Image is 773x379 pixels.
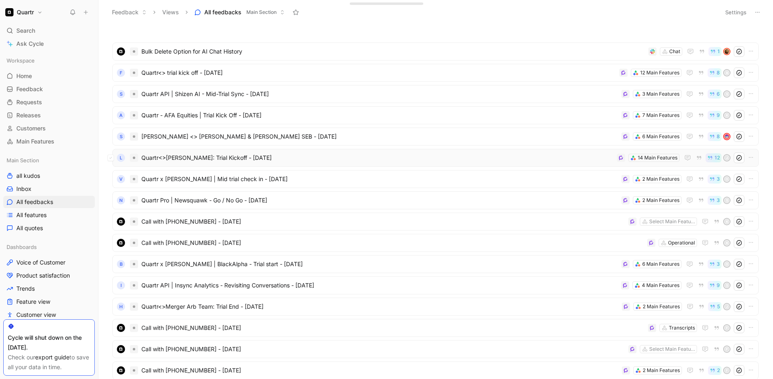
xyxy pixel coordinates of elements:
[717,283,720,288] span: 9
[642,260,679,268] div: 6 Main Features
[649,218,695,226] div: Select Main Features
[724,283,730,288] div: S
[724,49,730,54] img: avatar
[708,111,722,120] button: 9
[724,197,730,203] div: S
[717,49,720,54] span: 1
[117,366,125,375] img: logo
[3,70,95,82] a: Home
[649,345,695,353] div: Select Main Features
[112,170,759,188] a: VQuartr x [PERSON_NAME] | Mid trial check in - [DATE]2 Main Features3O
[708,302,722,311] button: 5
[717,198,720,203] span: 3
[708,47,722,56] button: 1
[112,340,759,358] a: logoCall with [PHONE_NUMBER] - [DATE]Select Main FeaturesF
[3,109,95,121] a: Releases
[117,239,125,247] img: logo
[638,154,677,162] div: 14 Main Features
[16,124,46,132] span: Customers
[16,271,70,280] span: Product satisfaction
[141,153,614,163] span: Quartr<>[PERSON_NAME]: Trial Kickoff - [DATE]
[3,170,95,182] a: all kudos
[717,70,720,75] span: 8
[141,259,618,269] span: Quartr x [PERSON_NAME] | BlackAlpha - Trial start - [DATE]
[3,209,95,221] a: All features
[3,38,95,50] a: Ask Cycle
[117,303,125,311] div: H
[3,309,95,321] a: Customer view
[708,260,722,269] button: 3
[16,72,32,80] span: Home
[724,70,730,76] div: B
[717,177,720,182] span: 3
[117,196,125,204] div: N
[724,261,730,267] div: O
[16,185,31,193] span: Inbox
[722,7,750,18] button: Settings
[112,128,759,146] a: S[PERSON_NAME] <> [PERSON_NAME] & [PERSON_NAME] SEB - [DATE]6 Main Features8avatar
[17,9,34,16] h1: Quartr
[16,98,42,106] span: Requests
[724,368,730,373] div: F
[3,83,95,95] a: Feedback
[16,285,35,293] span: Trends
[117,69,125,77] div: F
[724,304,730,309] div: J
[3,241,95,321] div: DashboardsVoice of CustomerProduct satisfactionTrendsFeature viewCustomer view
[141,68,616,78] span: Quartr<> trial kick off - [DATE]
[3,25,95,37] div: Search
[3,183,95,195] a: Inbox
[724,219,730,224] div: K
[112,276,759,294] a: IQuartr API | Insync Analytics - Revisiting Conversations - [DATE]4 Main Features9S
[141,344,625,354] span: Call with [PHONE_NUMBER] - [DATE]
[112,213,759,231] a: logoCall with [PHONE_NUMBER] - [DATE]Select Main FeaturesK
[246,8,277,16] span: Main Section
[3,135,95,148] a: Main Features
[3,54,95,67] div: Workspace
[724,112,730,118] div: K
[5,8,13,16] img: Quartr
[112,255,759,273] a: BQuartr x [PERSON_NAME] | BlackAlpha - Trial start - [DATE]6 Main Features3O
[16,298,50,306] span: Feature view
[642,175,679,183] div: 2 Main Features
[3,7,45,18] button: QuartrQuartr
[642,196,679,204] div: 2 Main Features
[640,69,679,77] div: 12 Main Features
[708,68,722,77] button: 8
[708,90,722,99] button: 6
[117,218,125,226] img: logo
[141,132,618,141] span: [PERSON_NAME] <> [PERSON_NAME] & [PERSON_NAME] SEB - [DATE]
[117,324,125,332] img: logo
[141,280,618,290] span: Quartr API | Insync Analytics - Revisiting Conversations - [DATE]
[141,217,625,227] span: Call with [PHONE_NUMBER] - [DATE]
[3,269,95,282] a: Product satisfaction
[141,323,645,333] span: Call with [PHONE_NUMBER] - [DATE]
[717,113,720,118] span: 9
[708,196,722,205] button: 3
[717,134,720,139] span: 8
[3,196,95,208] a: All feedbacks
[117,47,125,56] img: logo
[7,56,35,65] span: Workspace
[16,85,43,93] span: Feedback
[3,241,95,253] div: Dashboards
[191,6,288,18] button: All feedbacksMain Section
[7,156,39,164] span: Main Section
[3,222,95,234] a: All quotes
[117,175,125,183] div: V
[717,304,720,309] span: 5
[204,8,241,16] span: All feedbacks
[643,303,680,311] div: 2 Main Features
[117,260,125,268] div: B
[724,325,730,331] div: F
[708,366,722,375] button: 2
[141,110,618,120] span: Quartr - AFA Equities | Trial Kick Off - [DATE]
[141,195,618,205] span: Quartr Pro | Newsquawk - Go / No Go - [DATE]
[117,345,125,353] img: logo
[724,134,730,139] img: avatar
[3,96,95,108] a: Requests
[112,234,759,252] a: logoCall with [PHONE_NUMBER] - [DATE]OperationalK
[112,149,759,167] a: LQuartr<>[PERSON_NAME]: Trial Kickoff - [DATE]14 Main Features12J
[117,132,125,141] div: S
[112,64,759,82] a: FQuartr<> trial kick off - [DATE]12 Main Features8B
